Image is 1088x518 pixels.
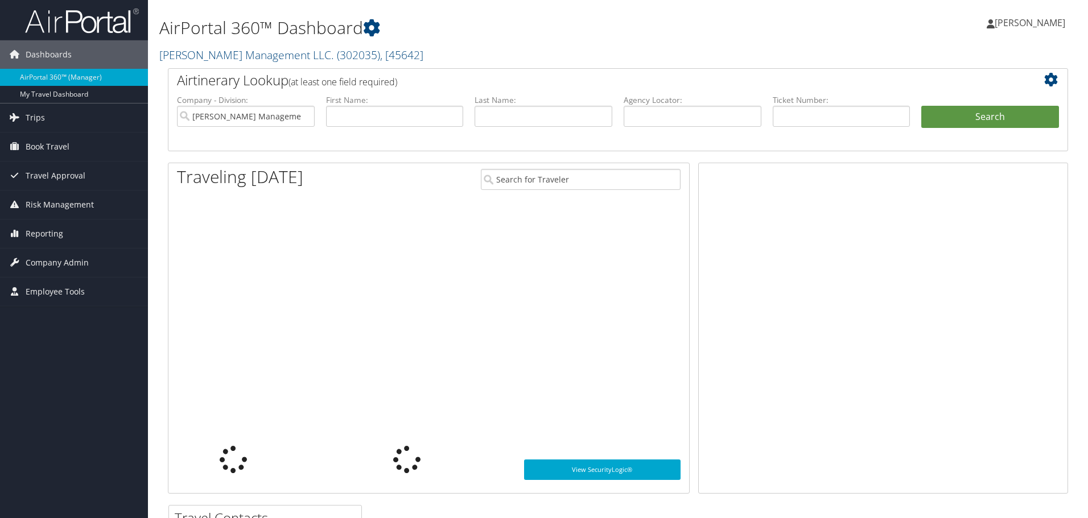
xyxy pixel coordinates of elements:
a: [PERSON_NAME] [987,6,1077,40]
span: Travel Approval [26,161,85,190]
span: , [ 45642 ] [380,47,423,63]
label: Agency Locator: [624,94,761,106]
label: Company - Division: [177,94,315,106]
h1: Traveling [DATE] [177,165,303,189]
span: Reporting [26,219,63,248]
label: Ticket Number: [773,94,910,106]
label: First Name: [326,94,464,106]
img: airportal-logo.png [25,7,139,34]
span: ( 302035 ) [337,47,380,63]
span: Risk Management [26,190,94,219]
input: Search for Traveler [481,169,681,190]
h1: AirPortal 360™ Dashboard [159,16,771,40]
span: [PERSON_NAME] [995,16,1065,29]
a: [PERSON_NAME] Management LLC. [159,47,423,63]
span: Employee Tools [26,277,85,306]
span: Dashboards [26,40,72,69]
span: Company Admin [26,248,89,277]
span: Book Travel [26,132,69,161]
a: View SecurityLogic® [524,459,681,480]
h2: Airtinerary Lookup [177,71,984,90]
label: Last Name: [475,94,612,106]
button: Search [921,106,1059,129]
span: (at least one field required) [289,76,397,88]
span: Trips [26,103,45,132]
